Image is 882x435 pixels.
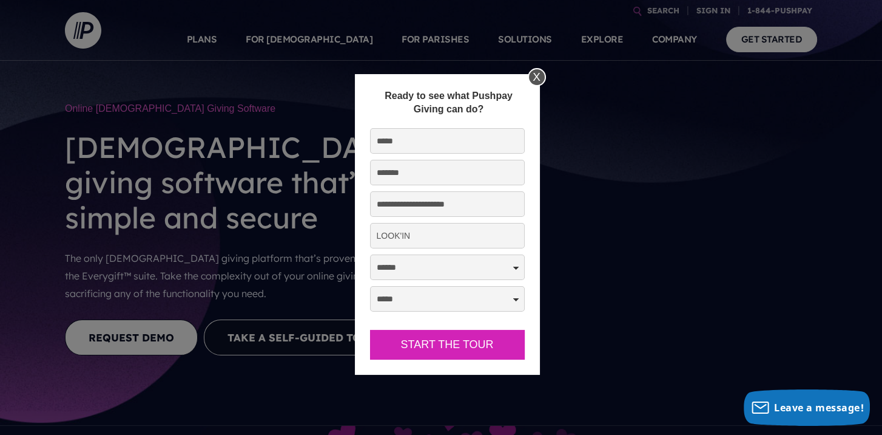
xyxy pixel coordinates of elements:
input: Organization Name [370,223,525,248]
button: Leave a message! [744,389,870,426]
button: Start the Tour [370,330,525,360]
div: Ready to see what Pushpay Giving can do? [370,89,528,116]
span: Leave a message! [774,401,864,414]
div: X [528,68,546,86]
